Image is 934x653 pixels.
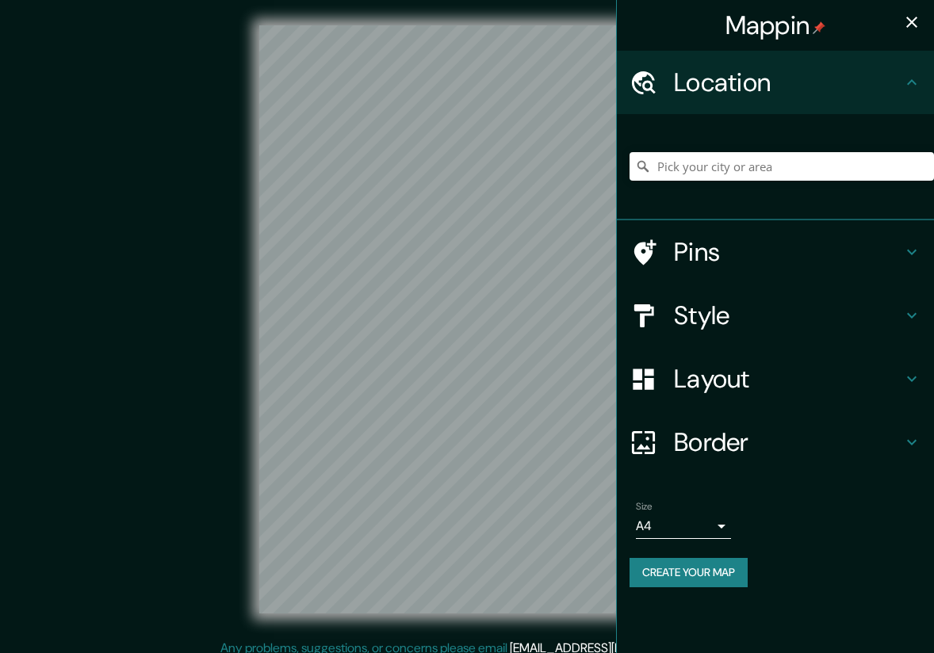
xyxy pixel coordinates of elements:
canvas: Map [259,25,676,613]
div: Pins [617,220,934,284]
img: pin-icon.png [813,21,825,34]
h4: Location [674,67,902,98]
div: Style [617,284,934,347]
label: Size [636,500,653,514]
div: A4 [636,514,731,539]
div: Layout [617,347,934,411]
h4: Pins [674,236,902,268]
button: Create your map [630,558,748,587]
h4: Style [674,300,902,331]
div: Border [617,411,934,474]
h4: Border [674,426,902,458]
div: Location [617,51,934,114]
h4: Mappin [725,10,826,41]
h4: Layout [674,363,902,395]
input: Pick your city or area [630,152,934,181]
